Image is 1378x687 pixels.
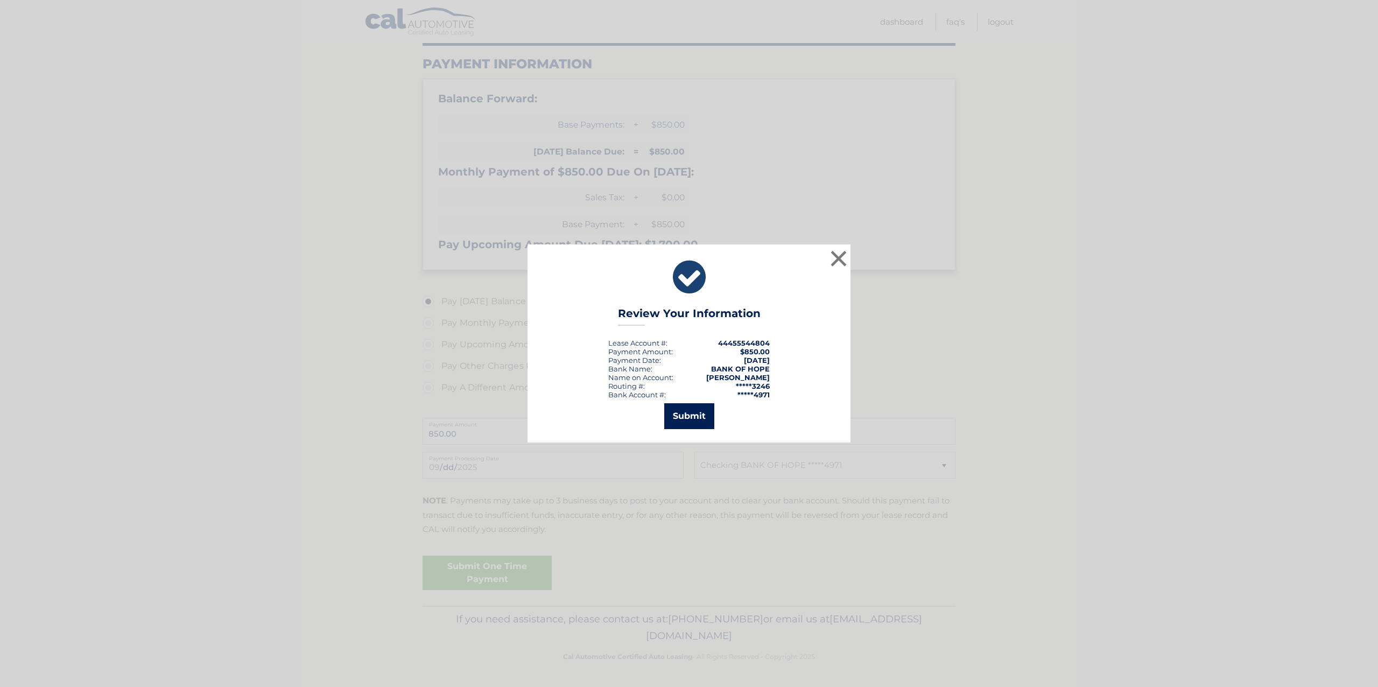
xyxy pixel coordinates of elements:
span: $850.00 [740,347,770,356]
button: Submit [664,403,714,429]
div: Bank Account #: [608,390,666,399]
div: Bank Name: [608,364,652,373]
div: Lease Account #: [608,339,667,347]
strong: 44455544804 [718,339,770,347]
div: Payment Amount: [608,347,673,356]
span: Payment Date [608,356,659,364]
div: Routing #: [608,382,645,390]
button: × [828,248,849,269]
strong: BANK OF HOPE [711,364,770,373]
strong: [PERSON_NAME] [706,373,770,382]
div: : [608,356,661,364]
h3: Review Your Information [618,307,761,326]
div: Name on Account: [608,373,673,382]
span: [DATE] [744,356,770,364]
